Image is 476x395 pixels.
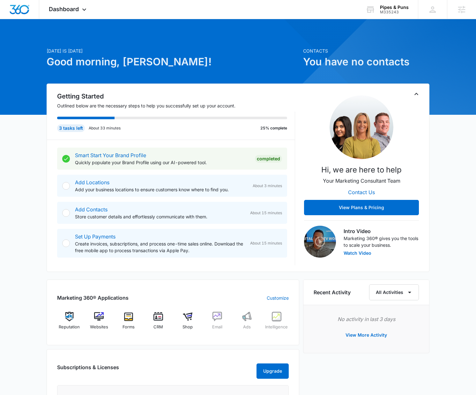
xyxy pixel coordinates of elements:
[257,363,289,379] button: Upgrade
[75,152,146,158] a: Smart Start Your Brand Profile
[344,235,419,248] p: Marketing 360® gives you the tools to scale your business.
[59,324,80,330] span: Reputation
[253,183,282,189] span: About 3 minutes
[344,227,419,235] h3: Intro Video
[314,289,351,296] h6: Recent Activity
[265,324,288,330] span: Intelligence
[57,124,85,132] div: 3 tasks left
[182,324,193,330] span: Shop
[87,312,111,335] a: Websites
[243,324,251,330] span: Ads
[47,54,299,69] h1: Good morning, [PERSON_NAME]!
[304,200,419,215] button: View Plans & Pricing
[57,294,129,302] h2: Marketing 360® Applications
[47,48,299,54] p: [DATE] is [DATE]
[264,312,289,335] a: Intelligence
[323,177,400,185] p: Your Marketing Consultant Team
[57,91,295,101] h2: Getting Started
[75,186,248,193] p: Add your business locations to ensure customers know where to find you.
[75,240,245,254] p: Create invoices, subscriptions, and process one-time sales online. Download the free mobile app t...
[123,324,135,330] span: Forms
[250,210,282,216] span: About 15 minutes
[75,179,109,186] a: Add Locations
[75,233,115,240] a: Set Up Payments
[304,226,336,258] img: Intro Video
[342,185,381,200] button: Contact Us
[205,312,230,335] a: Email
[250,240,282,246] span: About 15 minutes
[146,312,170,335] a: CRM
[380,5,409,10] div: account name
[260,125,287,131] p: 25% complete
[89,125,121,131] p: About 33 minutes
[57,102,295,109] p: Outlined below are the necessary steps to help you successfully set up your account.
[235,312,259,335] a: Ads
[413,90,420,98] button: Toggle Collapse
[116,312,141,335] a: Forms
[344,251,371,255] button: Watch Video
[369,284,419,300] button: All Activities
[380,10,409,14] div: account id
[175,312,200,335] a: Shop
[303,54,429,69] h1: You have no contacts
[49,6,79,12] span: Dashboard
[339,327,393,343] button: View More Activity
[321,164,402,176] p: Hi, we are here to help
[314,315,419,323] p: No activity in last 3 days
[303,48,429,54] p: Contacts
[75,206,108,213] a: Add Contacts
[75,213,245,220] p: Store customer details and effortlessly communicate with them.
[153,324,163,330] span: CRM
[90,324,108,330] span: Websites
[255,155,282,163] div: Completed
[57,312,82,335] a: Reputation
[57,363,119,376] h2: Subscriptions & Licenses
[212,324,222,330] span: Email
[267,295,289,301] a: Customize
[75,159,250,166] p: Quickly populate your Brand Profile using our AI-powered tool.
